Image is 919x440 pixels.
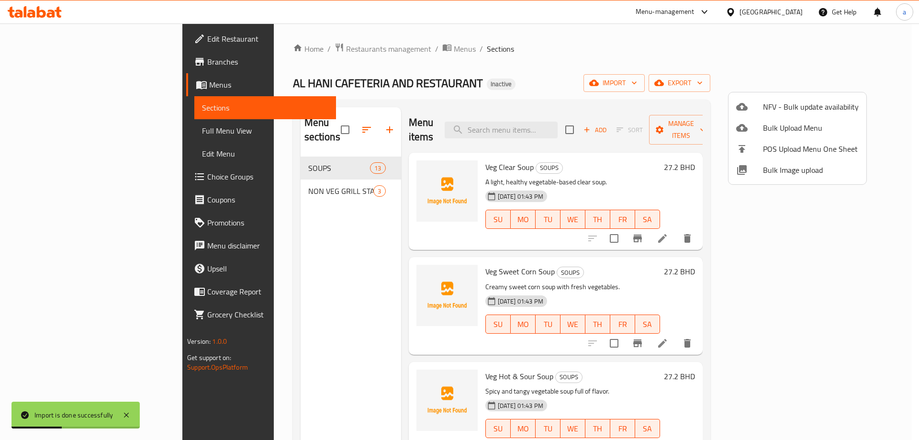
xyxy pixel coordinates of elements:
[34,410,113,420] div: Import is done successfully
[728,96,866,117] li: NFV - Bulk update availability
[728,117,866,138] li: Upload bulk menu
[763,164,859,176] span: Bulk Image upload
[763,122,859,134] span: Bulk Upload Menu
[728,138,866,159] li: POS Upload Menu One Sheet
[763,143,859,155] span: POS Upload Menu One Sheet
[763,101,859,113] span: NFV - Bulk update availability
